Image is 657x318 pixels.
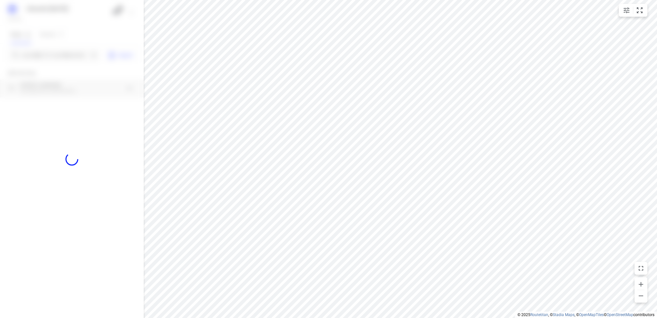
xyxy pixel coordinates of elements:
[619,4,647,17] div: small contained button group
[553,313,575,317] a: Stadia Maps
[620,4,633,17] button: Map settings
[633,4,646,17] button: Fit zoom
[517,313,654,317] li: © 2025 , © , © © contributors
[530,313,548,317] a: Routetitan
[579,313,604,317] a: OpenMapTiles
[607,313,633,317] a: OpenStreetMap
